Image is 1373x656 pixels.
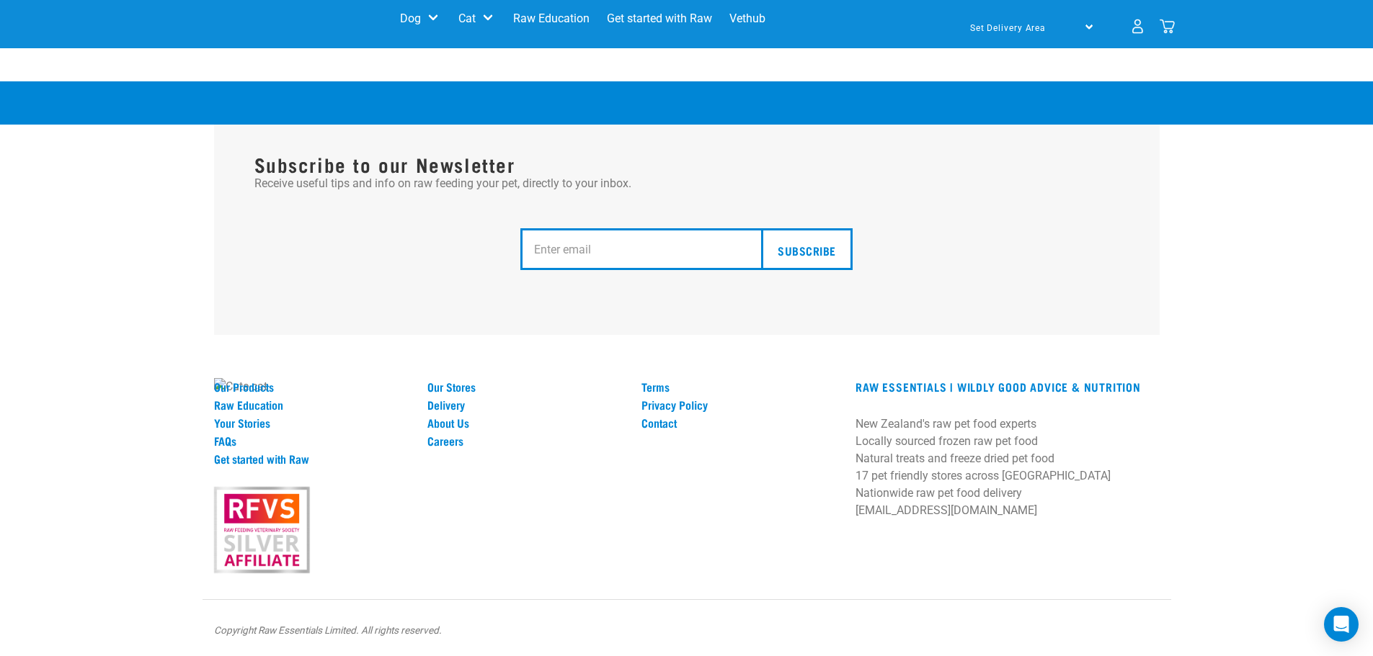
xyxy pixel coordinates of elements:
[427,416,624,429] a: About Us
[254,153,1119,176] h2: Subscribe to our Newsletter
[214,452,411,465] a: Get started with Raw
[721,4,774,33] a: Vethub
[520,228,772,270] input: Enter email
[1160,19,1175,34] img: home-icon@2x.png
[505,4,598,33] a: Raw Education
[214,624,442,636] em: Copyright Raw Essentials Limited. All rights reserved.
[1130,19,1145,34] img: user.png
[761,228,852,270] input: Subscribe
[458,10,476,27] a: Cat
[598,4,721,33] a: Get started with Raw
[214,398,411,411] a: Raw Education
[214,416,411,429] a: Your Stories
[427,398,624,411] a: Delivery
[856,380,1159,393] h3: RAW ESSENTIALS | Wildly Good Advice & Nutrition
[641,380,838,393] a: Terms
[203,4,1171,48] nav: dropdown navigation
[214,380,411,393] a: Our Products
[214,378,267,395] img: Cute cat
[856,415,1159,519] p: New Zealand's raw pet food experts Locally sourced frozen raw pet food Natural treats and freeze ...
[427,434,624,447] a: Careers
[641,398,838,411] a: Privacy Policy
[1324,607,1359,642] div: Open Intercom Messenger
[254,175,1119,192] p: Receive useful tips and info on raw feeding your pet, directly to your inbox.
[427,380,624,393] a: Our Stores
[208,485,316,575] img: rfvs.png
[641,416,838,429] a: Contact
[400,10,421,27] a: Dog
[214,434,411,447] a: FAQs
[970,23,1047,33] span: Set Delivery Area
